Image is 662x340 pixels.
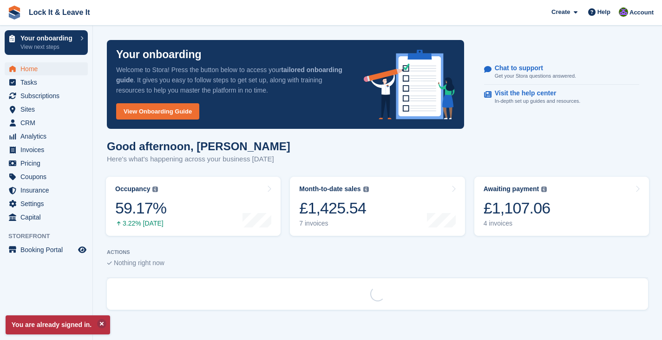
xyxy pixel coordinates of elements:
[106,177,281,236] a: Occupancy 59.17% 3.22% [DATE]
[495,89,573,97] p: Visit the help center
[77,244,88,255] a: Preview store
[5,76,88,89] a: menu
[8,232,92,241] span: Storefront
[495,97,581,105] p: In-depth set up guides and resources.
[20,116,76,129] span: CRM
[116,49,202,60] p: Your onboarding
[484,185,539,193] div: Awaiting payment
[5,170,88,183] a: menu
[299,185,360,193] div: Month-to-date sales
[551,7,570,17] span: Create
[363,187,369,192] img: icon-info-grey-7440780725fd019a000dd9b08b2336e03edf1995a4989e88bcd33f0948082b44.svg
[5,143,88,156] a: menu
[20,184,76,197] span: Insurance
[115,220,166,227] div: 3.22% [DATE]
[115,185,150,193] div: Occupancy
[152,187,158,192] img: icon-info-grey-7440780725fd019a000dd9b08b2336e03edf1995a4989e88bcd33f0948082b44.svg
[597,7,610,17] span: Help
[20,35,76,41] p: Your onboarding
[107,261,112,265] img: blank_slate_check_icon-ba018cac091ee9be17c0a81a6c232d5eb81de652e7a59be601be346b1b6ddf79.svg
[5,130,88,143] a: menu
[495,64,569,72] p: Chat to support
[5,184,88,197] a: menu
[484,60,639,85] a: Chat to support Get your Stora questions answered.
[364,50,455,120] img: onboarding-info-6c161a55d2c0e0a8cae90662b2fe09162a5109e8cc188191df67fb4f79e88e88.svg
[619,7,628,17] img: Connor Allan
[6,315,110,334] p: You are already signed in.
[20,43,76,51] p: View next steps
[116,65,349,95] p: Welcome to Stora! Press the button below to access your . It gives you easy to follow steps to ge...
[5,89,88,102] a: menu
[20,89,76,102] span: Subscriptions
[20,157,76,170] span: Pricing
[20,211,76,224] span: Capital
[484,220,551,227] div: 4 invoices
[107,154,290,165] p: Here's what's happening across your business [DATE]
[107,249,648,255] p: ACTIONS
[20,170,76,183] span: Coupons
[20,62,76,75] span: Home
[20,243,76,256] span: Booking Portal
[5,30,88,55] a: Your onboarding View next steps
[5,211,88,224] a: menu
[5,243,88,256] a: menu
[474,177,649,236] a: Awaiting payment £1,107.06 4 invoices
[290,177,465,236] a: Month-to-date sales £1,425.54 7 invoices
[5,157,88,170] a: menu
[5,197,88,210] a: menu
[495,72,576,80] p: Get your Stora questions answered.
[20,143,76,156] span: Invoices
[114,259,164,267] span: Nothing right now
[5,103,88,116] a: menu
[5,62,88,75] a: menu
[115,199,166,218] div: 59.17%
[541,187,547,192] img: icon-info-grey-7440780725fd019a000dd9b08b2336e03edf1995a4989e88bcd33f0948082b44.svg
[25,5,94,20] a: Lock It & Leave It
[107,140,290,153] h1: Good afternoon, [PERSON_NAME]
[299,199,368,218] div: £1,425.54
[20,76,76,89] span: Tasks
[7,6,21,20] img: stora-icon-8386f47178a22dfd0bd8f6a31ec36ba5ce8667c1dd55bd0f319d3a0aa187defe.svg
[20,103,76,116] span: Sites
[20,130,76,143] span: Analytics
[484,199,551,218] div: £1,107.06
[5,116,88,129] a: menu
[629,8,654,17] span: Account
[299,220,368,227] div: 7 invoices
[484,85,639,110] a: Visit the help center In-depth set up guides and resources.
[20,197,76,210] span: Settings
[116,103,199,120] a: View Onboarding Guide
